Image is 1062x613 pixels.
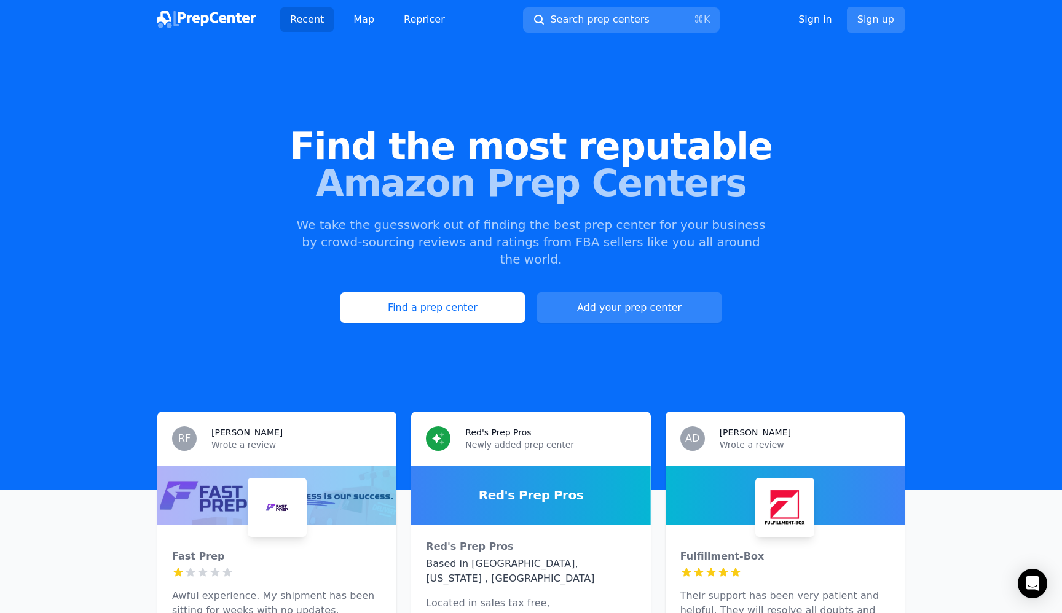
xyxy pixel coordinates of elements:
[465,439,635,451] p: Newly added prep center
[720,426,791,439] h3: [PERSON_NAME]
[758,480,812,534] img: Fulfillment-Box
[20,165,1042,201] span: Amazon Prep Centers
[280,7,334,32] a: Recent
[704,14,710,25] kbd: K
[157,11,256,28] img: PrepCenter
[1018,569,1047,598] div: Open Intercom Messenger
[465,426,531,439] h3: Red's Prep Pros
[340,292,525,323] a: Find a prep center
[426,539,635,554] div: Red's Prep Pros
[211,439,382,451] p: Wrote a review
[20,128,1042,165] span: Find the most reputable
[250,480,304,534] img: Fast Prep
[394,7,455,32] a: Repricer
[680,549,890,564] div: Fulfillment-Box
[479,486,583,504] span: Red's Prep Pros
[798,12,832,27] a: Sign in
[694,14,704,25] kbd: ⌘
[295,216,767,268] p: We take the guesswork out of finding the best prep center for your business by crowd-sourcing rev...
[537,292,722,323] a: Add your prep center
[172,549,382,564] div: Fast Prep
[178,434,191,443] span: RF
[211,426,283,439] h3: [PERSON_NAME]
[344,7,384,32] a: Map
[550,12,649,27] span: Search prep centers
[523,7,720,33] button: Search prep centers⌘K
[720,439,890,451] p: Wrote a review
[685,434,699,443] span: AD
[426,556,635,586] div: Based in [GEOGRAPHIC_DATA], [US_STATE] , [GEOGRAPHIC_DATA]
[847,7,905,33] a: Sign up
